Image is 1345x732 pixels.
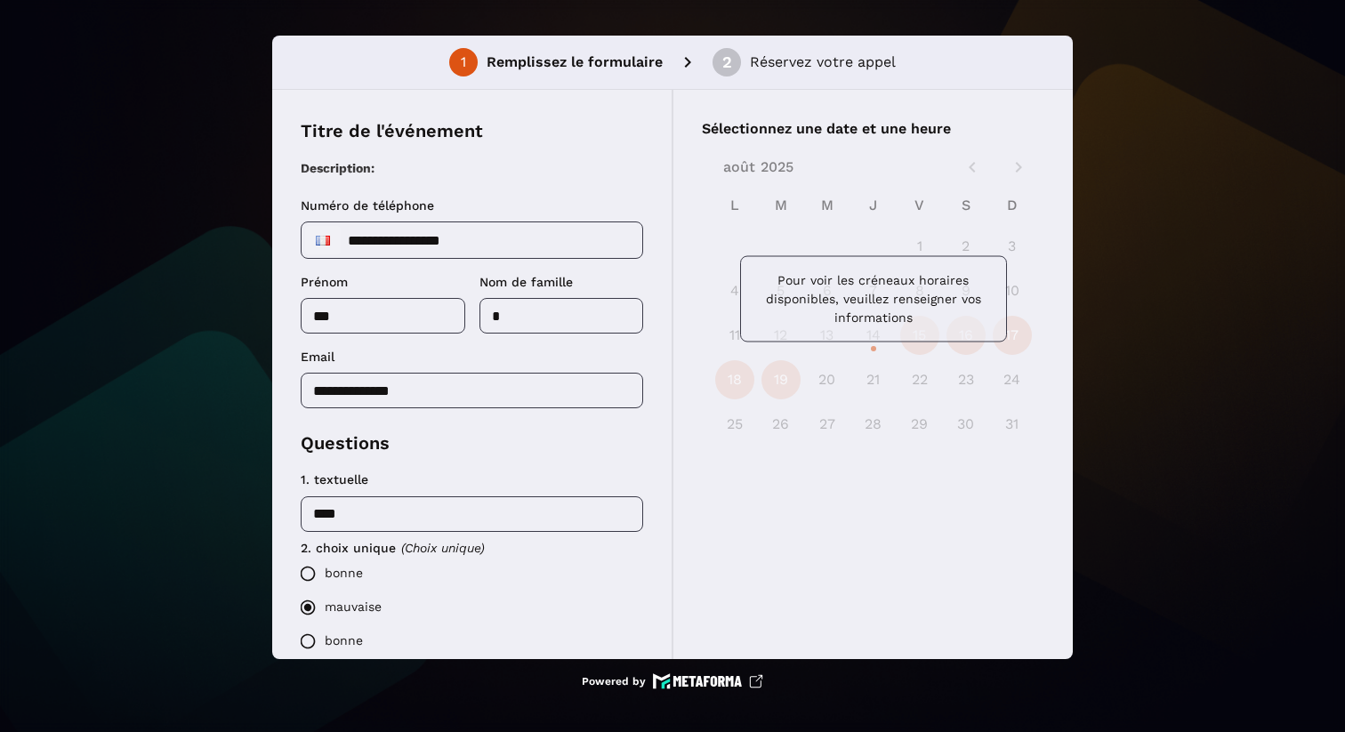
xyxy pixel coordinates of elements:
span: 2. choix unique [301,541,396,555]
a: Powered by [582,673,763,689]
p: Powered by [582,674,646,688]
div: France: + 33 [305,226,341,254]
strong: Description: [301,161,375,175]
label: bonne [291,624,643,658]
label: mauvaise [291,591,643,624]
p: Titre de l'événement [301,118,483,143]
p: Remplissez le formulaire [487,52,663,73]
span: (Choix unique) [401,541,485,555]
span: Numéro de téléphone [301,198,434,213]
p: Réservez votre appel [750,52,896,73]
div: 1 [461,54,466,70]
span: Prénom [301,275,348,289]
span: 1. textuelle [301,472,368,487]
p: Questions [301,430,643,456]
label: bonne [291,557,643,591]
div: 2 [722,54,732,70]
p: Sélectionnez une date et une heure [702,118,1044,140]
span: Email [301,350,334,364]
span: Nom de famille [479,275,573,289]
p: Pour voir les créneaux horaires disponibles, veuillez renseigner vos informations [755,271,992,327]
